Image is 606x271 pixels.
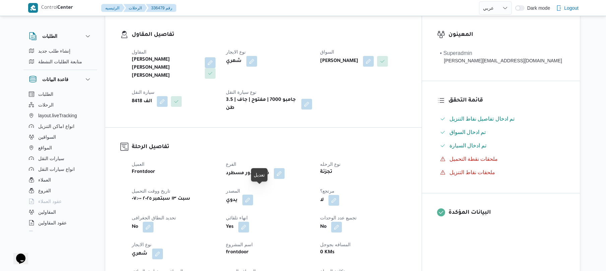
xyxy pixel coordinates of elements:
[38,112,77,120] span: layout.liveTracking
[26,110,95,121] button: layout.liveTracking
[23,46,97,70] div: الطلبات
[226,188,240,194] span: المصدر
[38,90,53,98] span: الطلبات
[132,168,155,176] b: Frontdoor
[525,5,550,11] span: Dark mode
[449,143,487,148] span: تم ادخال السيارة
[132,56,200,80] b: [PERSON_NAME] [PERSON_NAME] [PERSON_NAME]
[38,122,74,130] span: انواع اماكن التنزيل
[29,32,92,40] button: الطلبات
[449,156,498,162] span: ملحقات نقطة التحميل
[440,57,562,64] div: [PERSON_NAME][EMAIL_ADDRESS][DOMAIN_NAME]
[132,30,407,40] h3: تفاصيل المقاول
[226,223,234,231] b: Yes
[320,188,335,194] span: مرتجع؟
[226,89,256,95] span: نوع سيارة النقل
[448,96,565,105] h3: قائمة التحقق
[226,249,249,257] b: frontdoor
[132,188,170,194] span: تاريخ ووقت التحميل
[226,57,242,65] b: شهري
[320,223,326,231] b: No
[26,185,95,196] button: الفروع
[38,187,51,195] span: الفروع
[320,215,357,220] span: تجميع عدد الوحدات
[26,132,95,142] button: السواقين
[440,49,562,64] span: • Superadmin mohamed.nabil@illa.com.eg
[226,215,248,220] span: انهاء تلقائي
[132,250,147,258] b: شهري
[26,46,95,56] button: إنشاء طلب جديد
[42,32,57,40] h3: الطلبات
[38,154,64,162] span: سيارات النقل
[26,207,95,217] button: المقاولين
[23,89,97,234] div: قاعدة البيانات
[38,208,56,216] span: المقاولين
[132,161,144,167] span: العميل
[38,165,75,173] span: انواع سيارات النقل
[132,49,146,55] span: المقاول
[132,97,152,106] b: الف 8418
[26,89,95,99] button: الطلبات
[38,176,51,184] span: العملاء
[38,58,82,66] span: متابعة الطلبات النشطة
[320,168,332,176] b: تجزئة
[26,99,95,110] button: الرحلات
[38,229,66,238] span: اجهزة التليفون
[254,171,265,179] div: تعديل
[101,4,125,12] button: الرئيسيه
[132,242,151,247] span: نوع الايجار
[57,5,73,11] b: Center
[437,127,565,138] button: تم ادخال السواق
[38,144,52,152] span: المواقع
[320,242,351,247] span: المسافه بجوجل
[7,244,28,264] iframe: chat widget
[29,75,92,83] button: قاعدة البيانات
[226,96,297,112] b: جامبو 7000 | مفتوح | جاف | 3.5 طن
[440,49,562,57] div: • Superadmin
[226,242,253,247] span: اسم المشروع
[38,101,54,109] span: الرحلات
[226,170,269,178] b: فرونت دور مسطرد
[449,142,487,150] span: تم ادخال السيارة
[320,249,335,257] b: 0 KMs
[146,4,176,12] button: 336479 رقم
[320,57,358,65] b: [PERSON_NAME]
[449,129,486,135] span: تم ادخال السواق
[449,155,498,163] span: ملحقات نقطة التحميل
[26,142,95,153] button: المواقع
[132,89,155,95] span: سيارة النقل
[26,228,95,239] button: اجهزة التليفون
[449,170,495,175] span: ملحقات نقاط التنزيل
[449,128,486,136] span: تم ادخال السواق
[132,215,176,220] span: تحديد النطاق الجغرافى
[38,197,62,205] span: عقود العملاء
[132,223,138,231] b: No
[226,161,236,167] span: الفرع
[320,196,324,204] b: لا
[553,1,581,15] button: Logout
[26,196,95,207] button: عقود العملاء
[226,49,246,55] span: نوع الايجار
[26,217,95,228] button: عقود المقاولين
[564,4,579,12] span: Logout
[123,4,147,12] button: الرحلات
[26,121,95,132] button: انواع اماكن التنزيل
[38,133,56,141] span: السواقين
[26,164,95,175] button: انواع سيارات النقل
[132,143,407,152] h3: تفاصيل الرحلة
[437,140,565,151] button: تم ادخال السيارة
[38,219,67,227] span: عقود المقاولين
[449,115,515,123] span: تم ادخال تفاصيل نفاط التنزيل
[26,56,95,67] button: متابعة الطلبات النشطة
[449,116,515,122] span: تم ادخال تفاصيل نفاط التنزيل
[437,114,565,124] button: تم ادخال تفاصيل نفاط التنزيل
[448,30,565,40] h3: المعينون
[28,3,38,13] img: X8yXhbKr1z7QwAAAABJRU5ErkJggg==
[437,154,565,164] button: ملحقات نقطة التحميل
[448,208,565,217] h3: البيانات المؤكدة
[226,196,238,204] b: يدوي
[437,167,565,178] button: ملحقات نقاط التنزيل
[449,168,495,177] span: ملحقات نقاط التنزيل
[132,195,190,203] b: سبت ١٣ سبتمبر ٢٠٢٥ ٠٧:٠٠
